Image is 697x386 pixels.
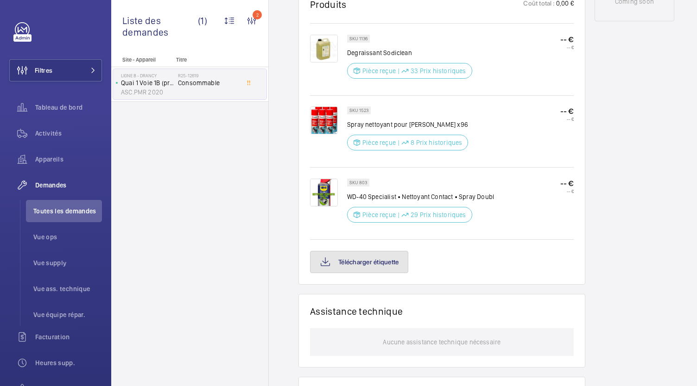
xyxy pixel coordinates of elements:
button: Télécharger étiquette [310,251,408,273]
img: ZOqmqKBnokhqN3qWG83gVKGuZnwuQ5AtVXmrUFJ-9FH8jE7l.png [310,179,338,206]
p: Quai 1 Voie 1B (province) [121,78,174,87]
p: Pièce reçue [362,138,396,147]
p: Pièce reçue [362,66,396,75]
p: SKU 1136 [349,37,368,40]
p: Titre [176,56,237,63]
p: Aucune assistance technique nécessaire [383,328,501,356]
p: -- € [560,35,574,44]
span: Vue ops [33,232,102,242]
div: | [398,210,399,219]
button: Filtres [9,59,102,81]
p: 29 Prix historiques [411,210,466,219]
p: -- € [560,188,574,194]
h2: R25-12619 [178,73,239,78]
p: Spray nettoyant pour [PERSON_NAME] x96 [347,120,468,129]
span: Vue supply [33,258,102,268]
span: Liste des demandes [122,15,198,38]
span: Filtres [35,66,52,75]
img: FOCgonjz3_W1jwb1zYgkzV9z8qnRqCI0YevrRWlylGuzZGjm.png [310,106,338,134]
p: -- € [560,179,574,188]
p: SKU 803 [349,181,367,184]
p: -- € [560,44,574,50]
span: Toutes les demandes [33,206,102,216]
p: Pièce reçue [362,210,396,219]
h1: Assistance technique [310,305,403,317]
p: 8 Prix historiques [411,138,462,147]
p: -- € [560,116,574,122]
p: ASC.PMR 2020 [121,87,174,97]
p: LIGNE B - DRANCY [121,73,174,78]
div: | [398,66,399,75]
span: Vue ass. technique [33,284,102,293]
span: Demandes [35,181,102,190]
span: Consommable [178,78,239,87]
p: WD-40 Specialist • Nettoyant Contact • Spray Doubl [347,192,494,201]
img: 8zSpDmIVfhVe0-VnRFJfXcRc_PA21ZSKu_qP0eN5mtSfUPEF.png [310,35,338,62]
span: Activités [35,129,102,138]
span: Heures supp. [35,358,102,367]
span: Tableau de bord [35,103,102,112]
div: | [398,138,399,147]
span: Vue équipe répar. [33,310,102,319]
p: Degraissant Sodiclean [347,48,472,57]
p: Site - Appareil [111,56,172,63]
p: 33 Prix historiques [411,66,466,75]
p: SKU 1523 [349,109,368,112]
p: -- € [560,106,574,116]
span: Facturation [35,332,102,342]
span: Appareils [35,155,102,164]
